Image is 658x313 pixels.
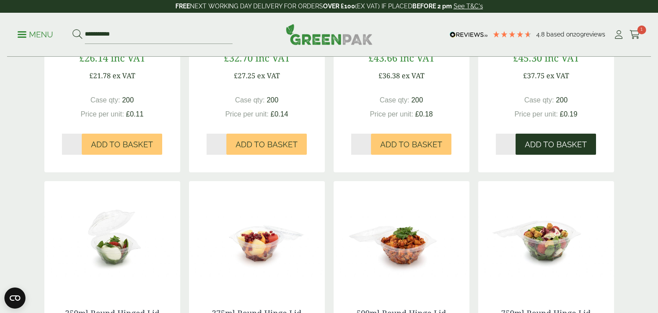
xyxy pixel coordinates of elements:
[400,51,435,64] span: inc VAT
[225,110,269,118] span: Price per unit:
[91,140,153,149] span: Add to Basket
[18,29,53,40] p: Menu
[613,30,624,39] i: My Account
[175,3,190,10] strong: FREE
[91,96,120,104] span: Case qty:
[18,29,53,38] a: Menu
[629,30,640,39] i: Cart
[545,51,579,64] span: inc VAT
[257,71,280,80] span: ex VAT
[113,71,135,80] span: ex VAT
[546,31,573,38] span: Based on
[546,71,569,80] span: ex VAT
[637,25,646,34] span: 1
[629,28,640,41] a: 1
[556,96,568,104] span: 200
[234,71,255,80] span: £27.25
[224,51,253,64] span: £32.70
[514,110,558,118] span: Price per unit:
[368,51,397,64] span: £43.66
[4,288,25,309] button: Open CMP widget
[82,134,162,155] button: Add to Basket
[235,96,265,104] span: Case qty:
[411,96,423,104] span: 200
[380,140,442,149] span: Add to Basket
[286,24,373,45] img: GreenPak Supplies
[236,140,298,149] span: Add to Basket
[573,31,584,38] span: 209
[536,31,546,38] span: 4.8
[415,110,433,118] span: £0.18
[513,51,542,64] span: £45.30
[380,96,410,104] span: Case qty:
[334,181,469,291] img: 500ml Round Hinged Salad Container open (Large)
[111,51,145,64] span: inc VAT
[267,96,279,104] span: 200
[126,110,144,118] span: £0.11
[478,181,614,291] img: 750ml Round Hinged Salad Container open (Large)
[44,181,180,291] img: 250ml Round Hinged Salad Container open (Large)
[454,3,483,10] a: See T&C's
[450,32,488,38] img: REVIEWS.io
[402,71,425,80] span: ex VAT
[80,110,124,118] span: Price per unit:
[523,71,545,80] span: £37.75
[79,51,108,64] span: £26.14
[122,96,134,104] span: 200
[492,30,532,38] div: 4.78 Stars
[255,51,290,64] span: inc VAT
[525,140,587,149] span: Add to Basket
[271,110,288,118] span: £0.14
[189,181,325,291] img: 375ml Round Hinged Salad Container open (Large)
[89,71,111,80] span: £21.78
[584,31,605,38] span: reviews
[323,3,355,10] strong: OVER £100
[516,134,596,155] button: Add to Basket
[560,110,578,118] span: £0.19
[378,71,400,80] span: £36.38
[371,134,451,155] button: Add to Basket
[524,96,554,104] span: Case qty:
[370,110,413,118] span: Price per unit:
[412,3,452,10] strong: BEFORE 2 pm
[226,134,307,155] button: Add to Basket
